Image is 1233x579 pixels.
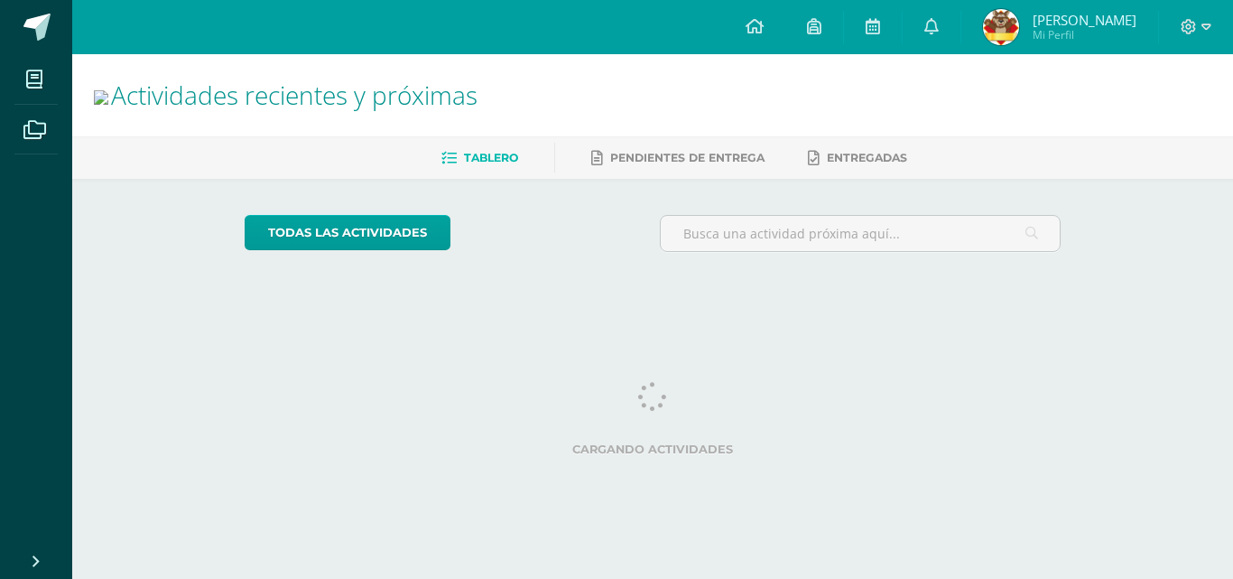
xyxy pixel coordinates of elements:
[245,443,1061,456] label: Cargando actividades
[94,90,108,105] img: bow.png
[808,144,907,173] a: Entregadas
[111,78,477,112] span: Actividades recientes y próximas
[441,144,518,173] a: Tablero
[1033,11,1136,29] span: [PERSON_NAME]
[591,144,765,173] a: Pendientes de entrega
[464,151,518,164] span: Tablero
[827,151,907,164] span: Entregadas
[983,9,1019,45] img: 55cd4609078b6f5449d0df1f1668bde8.png
[610,151,765,164] span: Pendientes de entrega
[661,216,1061,251] input: Busca una actividad próxima aquí...
[1033,27,1136,42] span: Mi Perfil
[245,215,450,250] a: todas las Actividades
